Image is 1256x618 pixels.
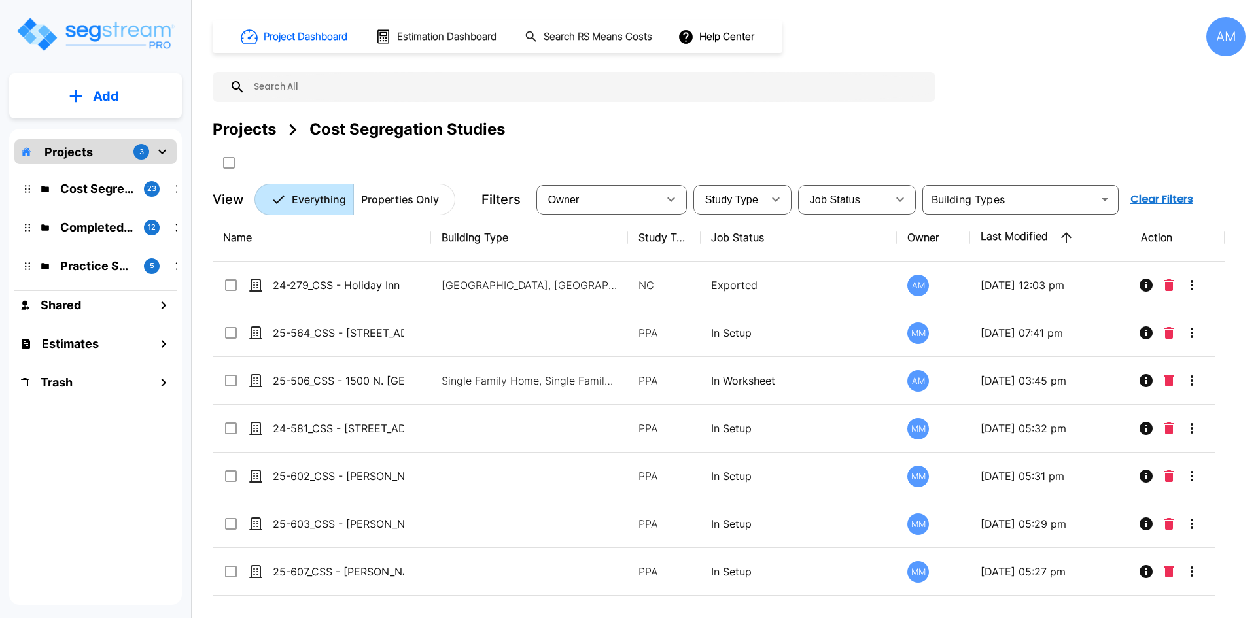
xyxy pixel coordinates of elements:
p: Filters [481,190,521,209]
th: Job Status [701,214,898,262]
th: Action [1130,214,1225,262]
p: 25-603_CSS - [PERSON_NAME] BBQ [GEOGRAPHIC_DATA], [GEOGRAPHIC_DATA] - Black Family Invest. - [PER... [273,516,404,532]
div: MM [907,322,929,344]
button: More-Options [1179,320,1205,346]
div: MM [907,418,929,439]
span: Study Type [705,194,758,205]
h1: Project Dashboard [264,29,347,44]
p: PPA [638,373,690,388]
div: Select [539,181,658,218]
p: NC [638,277,690,293]
p: In Setup [711,421,887,436]
p: Exported [711,277,887,293]
p: PPA [638,516,690,532]
th: Building Type [431,214,628,262]
button: Info [1133,511,1159,537]
p: In Setup [711,564,887,579]
img: Logo [15,16,175,53]
button: More-Options [1179,368,1205,394]
p: [DATE] 05:29 pm [981,516,1120,532]
p: Single Family Home, Single Family Home Site [442,373,618,388]
button: Clear Filters [1125,186,1198,213]
div: AM [1206,17,1246,56]
button: Info [1133,320,1159,346]
button: Info [1133,272,1159,298]
p: 24-279_CSS - Holiday Inn Express (Renovation) [GEOGRAPHIC_DATA], [GEOGRAPHIC_DATA] - Greens Group... [273,277,404,293]
p: 25-564_CSS - [STREET_ADDRESS][PERSON_NAME], ID - Concentrate - [PERSON_NAME] [273,325,404,341]
button: SelectAll [216,150,242,176]
button: Properties Only [353,184,455,215]
h1: Trash [41,373,73,391]
p: 25-506_CSS - 1500 N. [GEOGRAPHIC_DATA], [GEOGRAPHIC_DATA] - [GEOGRAPHIC_DATA] Properties - [PERSO... [273,373,404,388]
h1: Estimation Dashboard [397,29,497,44]
p: PPA [638,564,690,579]
p: [DATE] 03:45 pm [981,373,1120,388]
p: 5 [150,260,154,271]
h1: Search RS Means Costs [544,29,652,44]
div: AM [907,370,929,392]
p: PPA [638,325,690,341]
p: 3 [139,146,144,158]
button: Delete [1159,511,1179,537]
p: PPA [638,468,690,484]
span: Owner [548,194,580,205]
th: Study Type [628,214,701,262]
p: [DATE] 05:31 pm [981,468,1120,484]
p: 25-602_CSS - [PERSON_NAME] BBQ and Opal's Oysters [GEOGRAPHIC_DATA], [GEOGRAPHIC_DATA] - Black Fa... [273,468,404,484]
p: 12 [148,222,156,233]
th: Name [213,214,431,262]
div: MM [907,561,929,583]
button: Everything [254,184,354,215]
button: Add [9,77,182,115]
div: Platform [254,184,455,215]
th: Last Modified [970,214,1130,262]
button: Delete [1159,415,1179,441]
button: Delete [1159,320,1179,346]
button: Info [1133,463,1159,489]
button: Info [1133,368,1159,394]
p: 25-607_CSS - [PERSON_NAME] Oakland Mixed Use [GEOGRAPHIC_DATA], [GEOGRAPHIC_DATA] - [PERSON_NAME]... [273,564,404,579]
input: Building Types [926,190,1093,209]
button: More-Options [1179,272,1205,298]
button: Delete [1159,368,1179,394]
p: [DATE] 07:41 pm [981,325,1120,341]
button: More-Options [1179,415,1205,441]
p: In Worksheet [711,373,887,388]
p: Completed Projects [60,218,133,236]
button: Delete [1159,463,1179,489]
div: Projects [213,118,276,141]
th: Owner [897,214,969,262]
div: Cost Segregation Studies [309,118,505,141]
h1: Shared [41,296,81,314]
p: [DATE] 05:27 pm [981,564,1120,579]
p: 23 [147,183,156,194]
p: [GEOGRAPHIC_DATA], [GEOGRAPHIC_DATA] [442,277,618,293]
p: Cost Segregation Studies [60,180,133,197]
p: Everything [292,192,346,207]
button: Search RS Means Costs [519,24,659,50]
p: Projects [44,143,93,161]
p: PPA [638,421,690,436]
button: Project Dashboard [235,22,355,51]
div: MM [907,466,929,487]
p: View [213,190,244,209]
button: Estimation Dashboard [370,23,504,50]
div: Select [801,181,887,218]
p: [DATE] 05:32 pm [981,421,1120,436]
button: Help Center [675,24,759,49]
button: More-Options [1179,558,1205,585]
h1: Estimates [42,335,99,352]
p: Add [93,86,119,106]
p: Practice Samples [60,257,133,275]
div: AM [907,275,929,296]
div: MM [907,513,929,535]
button: More-Options [1179,511,1205,537]
div: Select [696,181,763,218]
button: Info [1133,415,1159,441]
button: Delete [1159,272,1179,298]
p: In Setup [711,325,887,341]
button: Delete [1159,558,1179,585]
p: In Setup [711,516,887,532]
input: Search All [245,72,929,102]
button: More-Options [1179,463,1205,489]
